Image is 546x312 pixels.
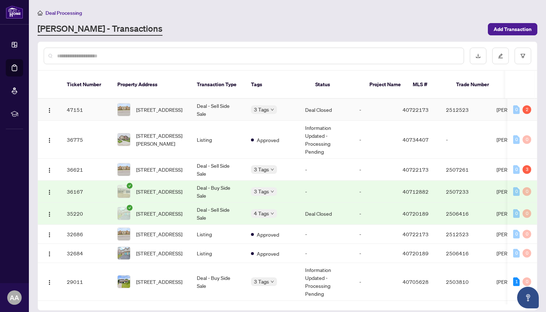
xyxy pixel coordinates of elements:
[245,71,309,99] th: Tags
[127,205,133,211] span: check-circle
[299,203,354,225] td: Deal Closed
[491,203,545,225] td: [PERSON_NAME]
[403,250,429,256] span: 40720189
[191,121,245,159] td: Listing
[118,133,130,146] img: thumbnail-img
[257,250,279,258] span: Approved
[491,225,545,244] td: [PERSON_NAME]
[523,230,531,238] div: 0
[191,159,245,181] td: Deal - Sell Side Sale
[44,104,55,115] button: Logo
[299,99,354,121] td: Deal Closed
[47,167,52,173] img: Logo
[191,203,245,225] td: Deal - Sell Side Sale
[10,293,19,303] span: AA
[45,10,82,16] span: Deal Processing
[299,159,354,181] td: -
[494,23,532,35] span: Add Transaction
[47,137,52,143] img: Logo
[118,185,130,198] img: thumbnail-img
[513,230,520,238] div: 0
[136,249,182,257] span: [STREET_ADDRESS]
[440,244,491,263] td: 2506416
[491,121,545,159] td: [PERSON_NAME]
[407,71,450,99] th: MLS #
[470,48,486,64] button: download
[440,159,491,181] td: 2507261
[191,225,245,244] td: Listing
[136,132,185,148] span: [STREET_ADDRESS][PERSON_NAME]
[44,276,55,287] button: Logo
[61,71,112,99] th: Ticket Number
[61,244,112,263] td: 32684
[136,106,182,114] span: [STREET_ADDRESS]
[403,231,429,237] span: 40722173
[515,48,531,64] button: filter
[47,232,52,238] img: Logo
[523,209,531,218] div: 0
[523,105,531,114] div: 2
[257,136,279,144] span: Approved
[403,278,429,285] span: 40705628
[254,209,269,217] span: 4 Tags
[492,48,509,64] button: edit
[498,53,503,58] span: edit
[254,165,269,173] span: 3 Tags
[523,135,531,144] div: 0
[127,183,133,189] span: check-circle
[61,181,112,203] td: 36167
[440,263,491,301] td: 2503810
[112,71,191,99] th: Property Address
[354,181,397,203] td: -
[354,121,397,159] td: -
[118,163,130,176] img: thumbnail-img
[450,71,501,99] th: Trade Number
[44,134,55,145] button: Logo
[6,5,23,19] img: logo
[476,53,481,58] span: download
[136,188,182,195] span: [STREET_ADDRESS]
[47,107,52,113] img: Logo
[191,99,245,121] td: Deal - Sell Side Sale
[61,159,112,181] td: 36621
[118,104,130,116] img: thumbnail-img
[523,249,531,258] div: 0
[403,188,429,195] span: 40712882
[513,249,520,258] div: 0
[47,189,52,195] img: Logo
[299,225,354,244] td: -
[270,190,274,193] span: down
[191,181,245,203] td: Deal - Buy Side Sale
[299,263,354,301] td: Information Updated - Processing Pending
[44,208,55,219] button: Logo
[136,278,182,286] span: [STREET_ADDRESS]
[136,230,182,238] span: [STREET_ADDRESS]
[270,168,274,171] span: down
[354,203,397,225] td: -
[136,166,182,173] span: [STREET_ADDRESS]
[299,244,354,263] td: -
[523,165,531,174] div: 3
[47,280,52,285] img: Logo
[118,276,130,288] img: thumbnail-img
[136,210,182,217] span: [STREET_ADDRESS]
[354,159,397,181] td: -
[364,71,407,99] th: Project Name
[44,247,55,259] button: Logo
[61,121,112,159] td: 36775
[491,181,545,203] td: [PERSON_NAME]
[403,210,429,217] span: 40720189
[191,244,245,263] td: Listing
[354,263,397,301] td: -
[61,203,112,225] td: 35220
[440,203,491,225] td: 2506416
[47,211,52,217] img: Logo
[440,99,491,121] td: 2512523
[191,263,245,301] td: Deal - Buy Side Sale
[309,71,364,99] th: Status
[254,105,269,114] span: 3 Tags
[61,263,112,301] td: 29011
[118,228,130,240] img: thumbnail-img
[118,247,130,259] img: thumbnail-img
[440,225,491,244] td: 2512523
